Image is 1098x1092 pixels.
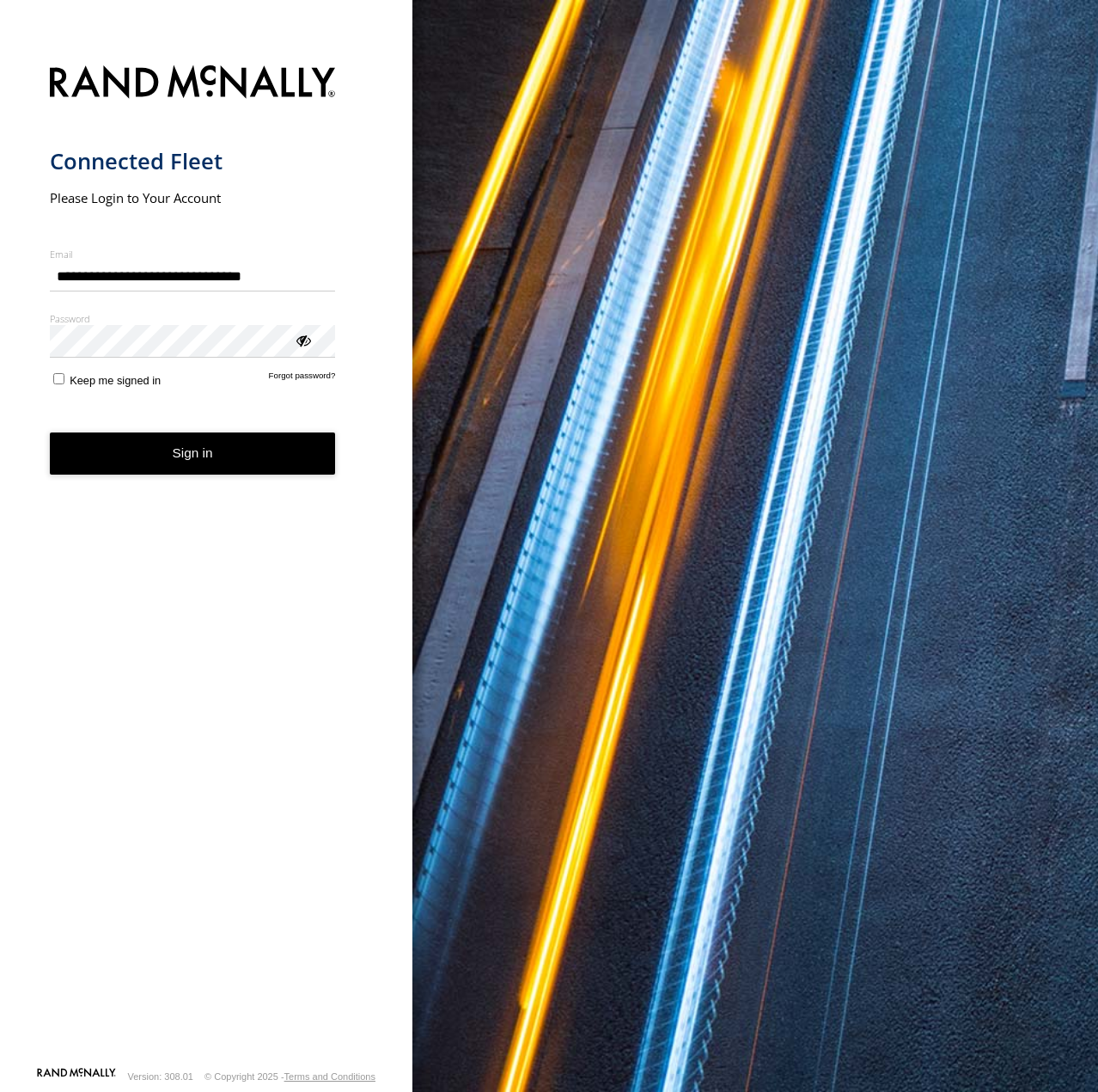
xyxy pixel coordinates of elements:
button: Sign in [50,433,336,475]
a: Forgot password? [269,371,336,387]
form: main [50,55,363,1066]
a: Visit our Website [37,1068,116,1085]
div: ViewPassword [294,331,311,348]
a: Terms and Conditions [284,1071,375,1082]
input: Keep me signed in [53,373,64,384]
img: Rand McNally [50,62,336,106]
div: Version: 308.01 [128,1071,193,1082]
div: © Copyright 2025 - [204,1071,375,1082]
span: Keep me signed in [70,374,161,387]
h1: Connected Fleet [50,147,336,175]
label: Email [50,248,336,261]
h2: Please Login to Your Account [50,189,336,206]
label: Password [50,312,336,325]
